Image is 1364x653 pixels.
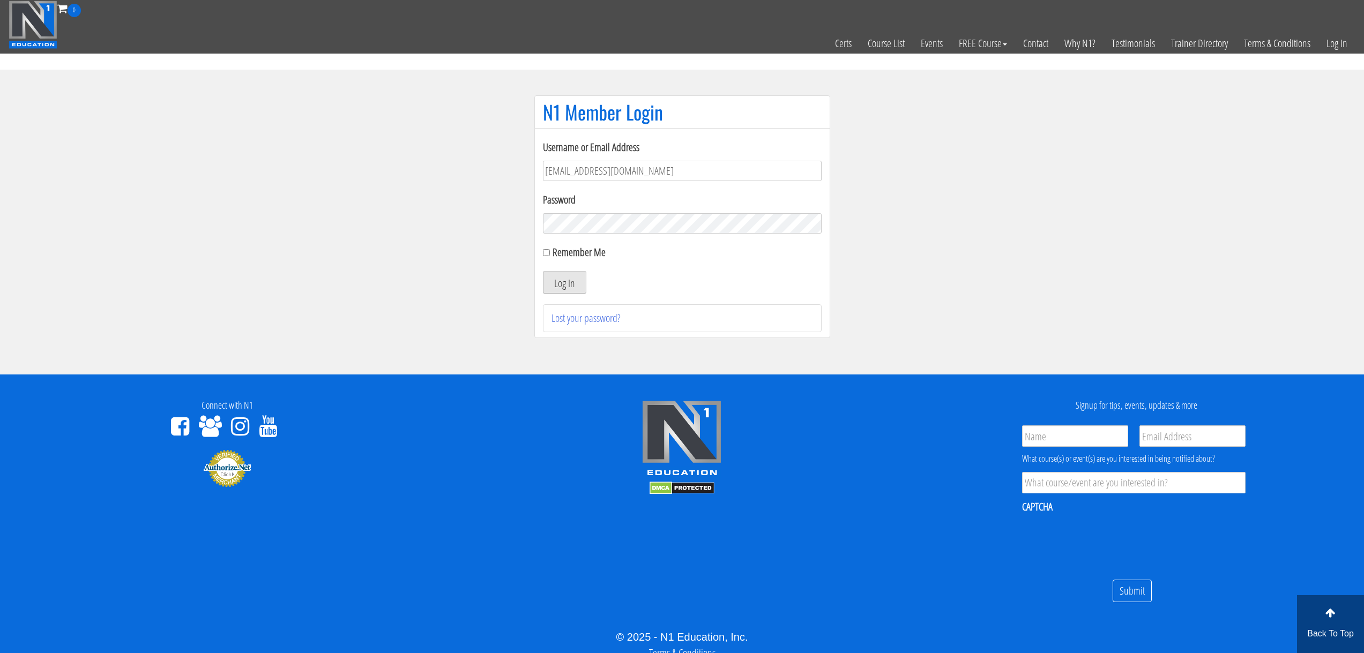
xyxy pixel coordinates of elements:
[543,101,822,123] h1: N1 Member Login
[1139,425,1246,447] input: Email Address
[1015,17,1056,70] a: Contact
[1056,17,1104,70] a: Why N1?
[1022,521,1185,562] iframe: reCAPTCHA
[551,311,621,325] a: Lost your password?
[543,271,586,294] button: Log In
[57,1,81,16] a: 0
[1022,452,1246,465] div: What course(s) or event(s) are you interested in being notified about?
[827,17,860,70] a: Certs
[1022,500,1053,514] label: CAPTCHA
[543,192,822,208] label: Password
[951,17,1015,70] a: FREE Course
[1022,425,1128,447] input: Name
[1113,580,1152,603] input: Submit
[68,4,81,17] span: 0
[650,482,714,494] img: DMCA.com Protection Status
[913,17,951,70] a: Events
[1104,17,1163,70] a: Testimonials
[1297,627,1364,640] p: Back To Top
[203,449,251,487] img: Authorize.Net Merchant - Click to Verify
[918,400,1356,411] h4: Signup for tips, events, updates & more
[1163,17,1236,70] a: Trainer Directory
[1022,472,1246,493] input: What course/event are you interested in?
[8,400,446,411] h4: Connect with N1
[543,139,822,155] label: Username or Email Address
[553,245,606,259] label: Remember Me
[860,17,913,70] a: Course List
[1318,17,1355,70] a: Log In
[642,400,722,479] img: n1-edu-logo
[8,629,1356,645] div: © 2025 - N1 Education, Inc.
[9,1,57,49] img: n1-education
[1236,17,1318,70] a: Terms & Conditions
